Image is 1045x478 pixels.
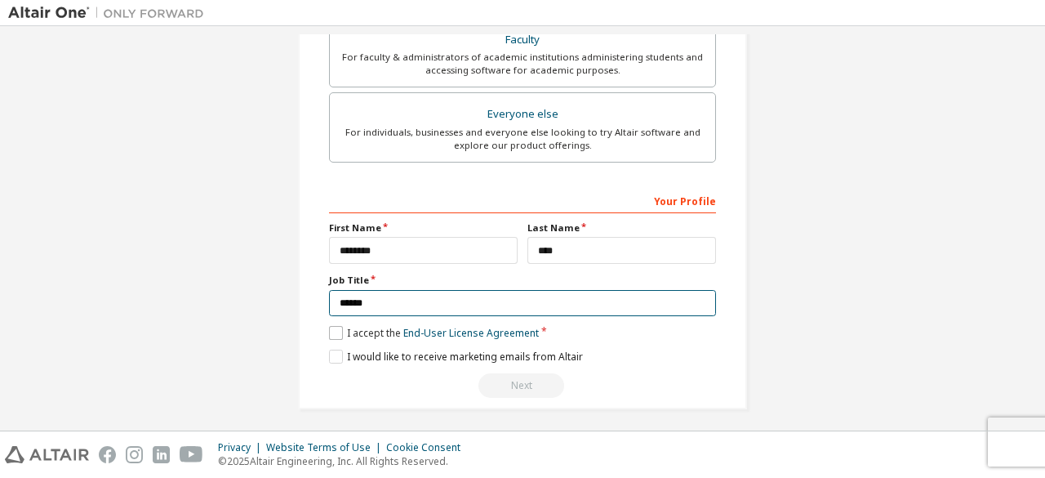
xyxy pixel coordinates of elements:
label: I accept the [329,326,539,340]
div: Read and acccept EULA to continue [329,373,716,398]
div: Everyone else [340,103,705,126]
img: Altair One [8,5,212,21]
div: For individuals, businesses and everyone else looking to try Altair software and explore our prod... [340,126,705,152]
img: youtube.svg [180,446,203,463]
label: First Name [329,221,518,235]
label: Job Title [329,274,716,287]
img: instagram.svg [126,446,143,463]
p: © 2025 Altair Engineering, Inc. All Rights Reserved. [218,454,470,468]
img: facebook.svg [99,446,116,463]
div: Privacy [218,441,266,454]
div: Faculty [340,29,705,51]
div: For faculty & administrators of academic institutions administering students and accessing softwa... [340,51,705,77]
label: Last Name [527,221,716,235]
img: altair_logo.svg [5,446,89,463]
a: End-User License Agreement [403,326,539,340]
label: I would like to receive marketing emails from Altair [329,350,583,364]
div: Your Profile [329,187,716,213]
div: Cookie Consent [386,441,470,454]
img: linkedin.svg [153,446,170,463]
div: Website Terms of Use [266,441,386,454]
